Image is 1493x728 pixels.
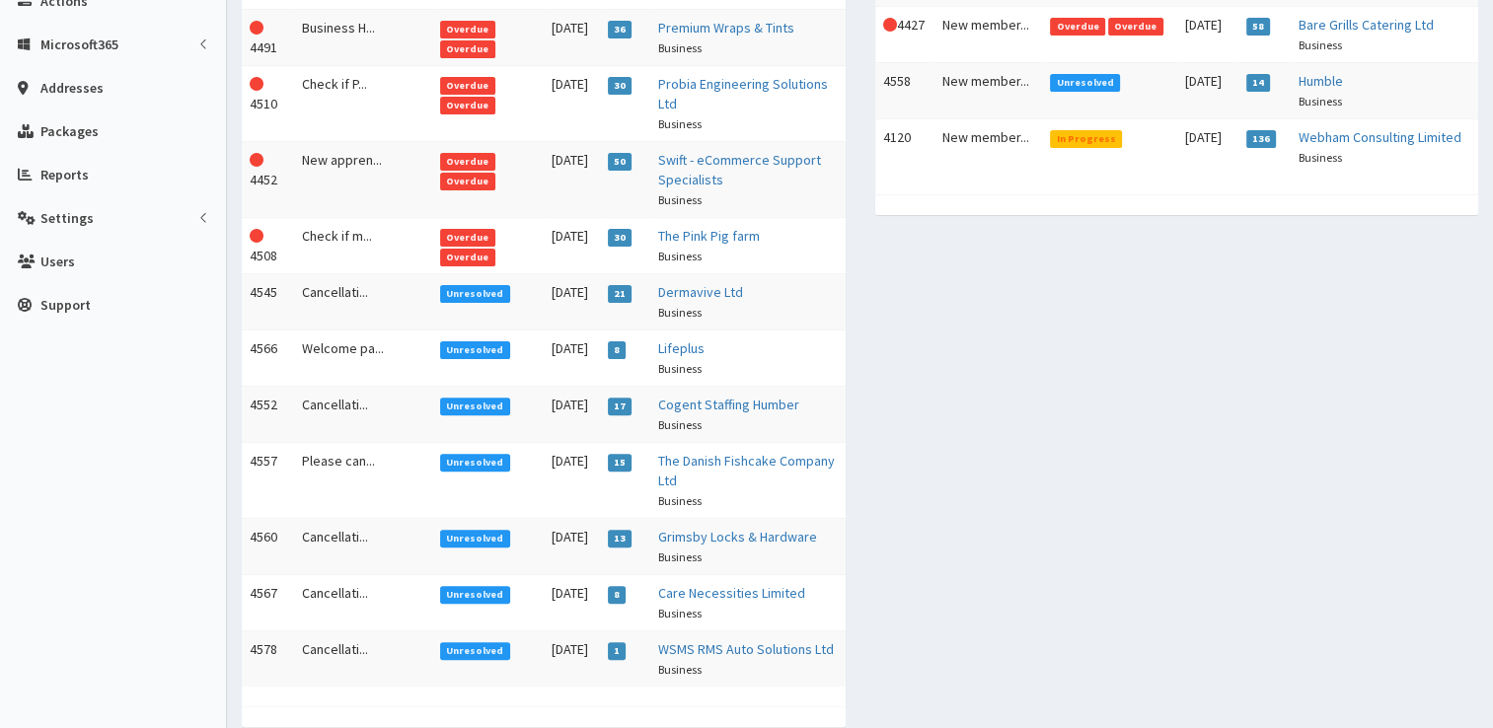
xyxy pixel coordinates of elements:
[242,9,294,65] td: 4491
[608,530,633,547] span: 13
[658,396,799,413] a: Cogent Staffing Humber
[658,151,821,188] a: Swift - eCommerce Support Specialists
[658,452,835,489] a: The Danish Fishcake Company Ltd
[250,77,263,91] i: This Action is overdue!
[440,21,495,38] span: Overdue
[658,662,702,677] small: Business
[544,574,600,630] td: [DATE]
[544,141,600,217] td: [DATE]
[658,528,817,546] a: Grimsby Locks & Hardware
[1246,74,1271,92] span: 14
[440,285,510,303] span: Unresolved
[250,21,263,35] i: This Action is overdue!
[1246,130,1277,148] span: 136
[608,398,633,415] span: 17
[875,118,935,175] td: 4120
[658,584,805,602] a: Care Necessities Limited
[1299,150,1342,165] small: Business
[242,574,294,630] td: 4567
[40,209,94,227] span: Settings
[1299,128,1461,146] a: Webham Consulting Limited
[1299,72,1343,90] a: Humble
[883,18,897,32] i: This Action is overdue!
[294,630,432,687] td: Cancellati...
[242,217,294,273] td: 4508
[544,386,600,442] td: [DATE]
[608,642,627,660] span: 1
[608,229,633,247] span: 30
[440,97,495,114] span: Overdue
[934,6,1042,62] td: New member...
[294,518,432,574] td: Cancellati...
[294,9,432,65] td: Business H...
[40,79,104,97] span: Addresses
[608,153,633,171] span: 50
[658,606,702,620] small: Business
[1299,16,1434,34] a: Bare Grills Catering Ltd
[658,40,702,55] small: Business
[608,77,633,95] span: 30
[658,227,760,245] a: The Pink Pig farm
[242,65,294,141] td: 4510
[875,6,935,62] td: 4427
[440,77,495,95] span: Overdue
[40,296,91,314] span: Support
[1108,18,1163,36] span: Overdue
[544,329,600,386] td: [DATE]
[658,493,702,508] small: Business
[658,116,702,131] small: Business
[294,217,432,273] td: Check if m...
[40,122,99,140] span: Packages
[1177,118,1238,175] td: [DATE]
[294,386,432,442] td: Cancellati...
[242,630,294,687] td: 4578
[40,253,75,270] span: Users
[1177,6,1238,62] td: [DATE]
[544,273,600,329] td: [DATE]
[658,75,828,112] a: Probia Engineering Solutions Ltd
[440,341,510,359] span: Unresolved
[875,62,935,118] td: 4558
[250,229,263,243] i: This Action is overdue!
[608,586,627,604] span: 8
[658,339,705,357] a: Lifeplus
[934,118,1042,175] td: New member...
[658,549,702,564] small: Business
[658,417,702,432] small: Business
[658,192,702,207] small: Business
[242,329,294,386] td: 4566
[440,40,495,58] span: Overdue
[1177,62,1238,118] td: [DATE]
[294,141,432,217] td: New appren...
[242,442,294,518] td: 4557
[1246,18,1271,36] span: 58
[658,361,702,376] small: Business
[242,273,294,329] td: 4545
[294,273,432,329] td: Cancellati...
[1299,94,1342,109] small: Business
[608,341,627,359] span: 8
[294,442,432,518] td: Please can...
[544,518,600,574] td: [DATE]
[440,586,510,604] span: Unresolved
[440,173,495,190] span: Overdue
[544,217,600,273] td: [DATE]
[294,574,432,630] td: Cancellati...
[608,285,633,303] span: 21
[608,21,633,38] span: 36
[294,329,432,386] td: Welcome pa...
[658,283,743,301] a: Dermavive Ltd
[658,640,834,658] a: WSMS RMS Auto Solutions Ltd
[658,19,794,36] a: Premium Wraps & Tints
[658,305,702,320] small: Business
[544,9,600,65] td: [DATE]
[242,386,294,442] td: 4552
[440,249,495,266] span: Overdue
[658,249,702,263] small: Business
[250,153,263,167] i: This Action is overdue!
[40,36,118,53] span: Microsoft365
[1050,18,1105,36] span: Overdue
[1050,130,1122,148] span: In Progress
[544,630,600,687] td: [DATE]
[440,153,495,171] span: Overdue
